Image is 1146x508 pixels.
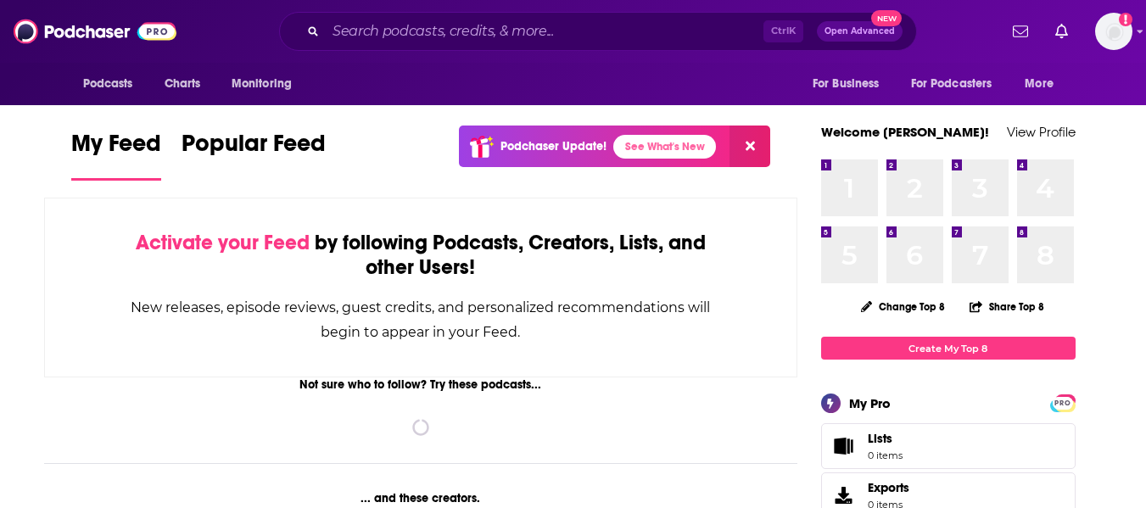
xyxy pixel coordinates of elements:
a: Popular Feed [182,129,326,181]
span: My Feed [71,129,161,168]
a: Lists [821,423,1076,469]
span: 0 items [868,449,903,461]
p: Podchaser Update! [500,139,607,154]
span: Exports [827,483,861,507]
a: Show notifications dropdown [1048,17,1075,46]
img: Podchaser - Follow, Share and Rate Podcasts [14,15,176,47]
a: PRO [1053,396,1073,409]
button: open menu [900,68,1017,100]
button: open menu [801,68,901,100]
span: Lists [868,431,892,446]
a: Charts [154,68,211,100]
div: My Pro [849,395,891,411]
button: open menu [1013,68,1075,100]
div: by following Podcasts, Creators, Lists, and other Users! [130,231,713,280]
span: For Business [813,72,880,96]
div: New releases, episode reviews, guest credits, and personalized recommendations will begin to appe... [130,295,713,344]
button: open menu [71,68,155,100]
div: Search podcasts, credits, & more... [279,12,917,51]
button: Share Top 8 [969,290,1045,323]
span: New [871,10,902,26]
button: Open AdvancedNew [817,21,903,42]
span: Exports [868,480,909,495]
a: Welcome [PERSON_NAME]! [821,124,989,140]
span: Lists [827,434,861,458]
span: Popular Feed [182,129,326,168]
span: Activate your Feed [136,230,310,255]
a: See What's New [613,135,716,159]
span: For Podcasters [911,72,992,96]
span: Charts [165,72,201,96]
span: More [1025,72,1054,96]
span: Lists [868,431,903,446]
div: ... and these creators. [44,491,798,505]
span: Podcasts [83,72,133,96]
svg: Add a profile image [1119,13,1132,26]
button: Show profile menu [1095,13,1132,50]
span: PRO [1053,397,1073,410]
span: Logged in as angelabellBL2024 [1095,13,1132,50]
img: User Profile [1095,13,1132,50]
a: Show notifications dropdown [1006,17,1035,46]
div: Not sure who to follow? Try these podcasts... [44,377,798,392]
button: open menu [220,68,314,100]
input: Search podcasts, credits, & more... [326,18,763,45]
a: My Feed [71,129,161,181]
button: Change Top 8 [851,296,956,317]
a: Create My Top 8 [821,337,1076,360]
span: Open Advanced [825,27,895,36]
a: View Profile [1007,124,1076,140]
span: Monitoring [232,72,292,96]
span: Ctrl K [763,20,803,42]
